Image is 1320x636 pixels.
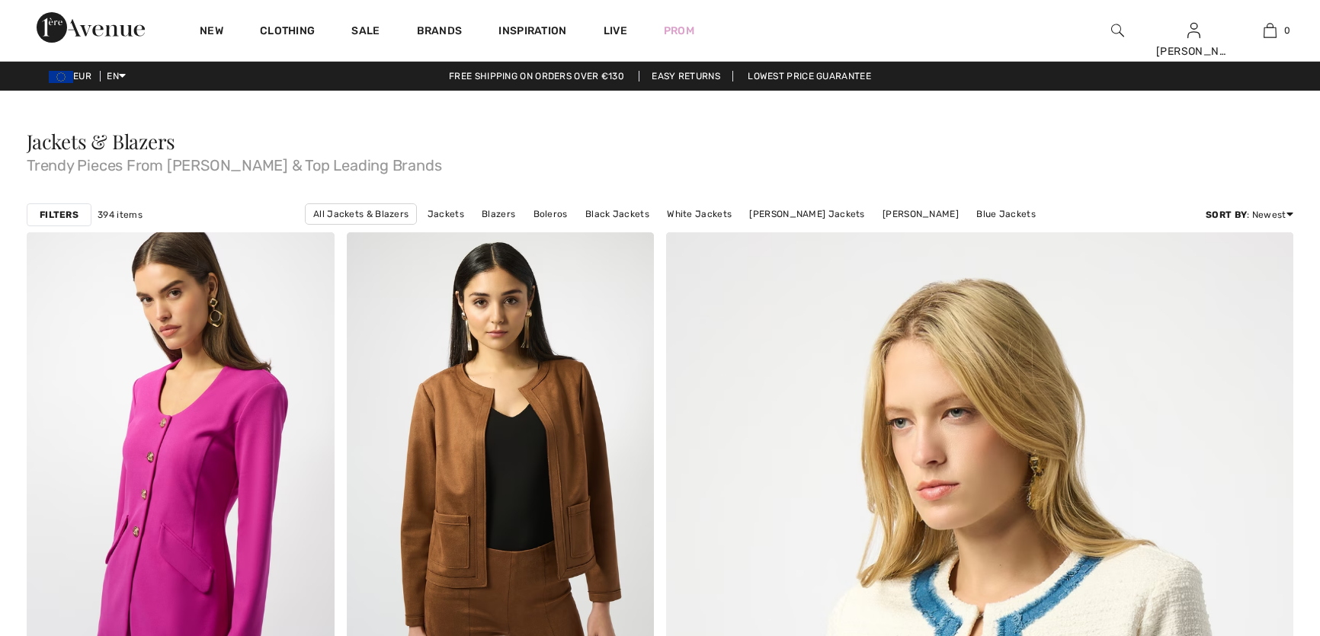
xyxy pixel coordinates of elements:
img: search the website [1111,21,1124,40]
div: [PERSON_NAME] [1156,43,1231,59]
strong: Sort By [1206,209,1247,220]
img: 1ère Avenue [37,12,145,43]
a: Easy Returns [639,71,733,81]
a: Jackets [420,204,472,224]
a: Brands [417,24,463,40]
a: Blue Jackets [969,204,1043,224]
a: Sale [351,24,380,40]
a: Live [604,23,627,39]
span: Trendy Pieces From [PERSON_NAME] & Top Leading Brands [27,152,1293,173]
img: My Bag [1264,21,1277,40]
span: EUR [49,71,98,81]
span: EN [107,71,126,81]
a: Free shipping on orders over €130 [437,71,636,81]
a: New [200,24,223,40]
a: 0 [1232,21,1307,40]
a: Clothing [260,24,315,40]
a: Prom [664,23,694,39]
img: Euro [49,71,73,83]
span: 0 [1284,24,1290,37]
strong: Filters [40,208,78,222]
a: Blazers [474,204,523,224]
a: [PERSON_NAME] [875,204,966,224]
a: [PERSON_NAME] Jackets [742,204,872,224]
iframe: Opens a widget where you can chat to one of our agents [1222,522,1305,560]
span: Jackets & Blazers [27,128,175,155]
a: White Jackets [659,204,739,224]
a: All Jackets & Blazers [305,203,417,225]
span: 394 items [98,208,143,222]
img: My Info [1187,21,1200,40]
a: Black Jackets [578,204,657,224]
a: Boleros [526,204,575,224]
span: Inspiration [498,24,566,40]
a: Lowest Price Guarantee [735,71,883,81]
div: : Newest [1206,208,1293,222]
a: Sign In [1187,23,1200,37]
